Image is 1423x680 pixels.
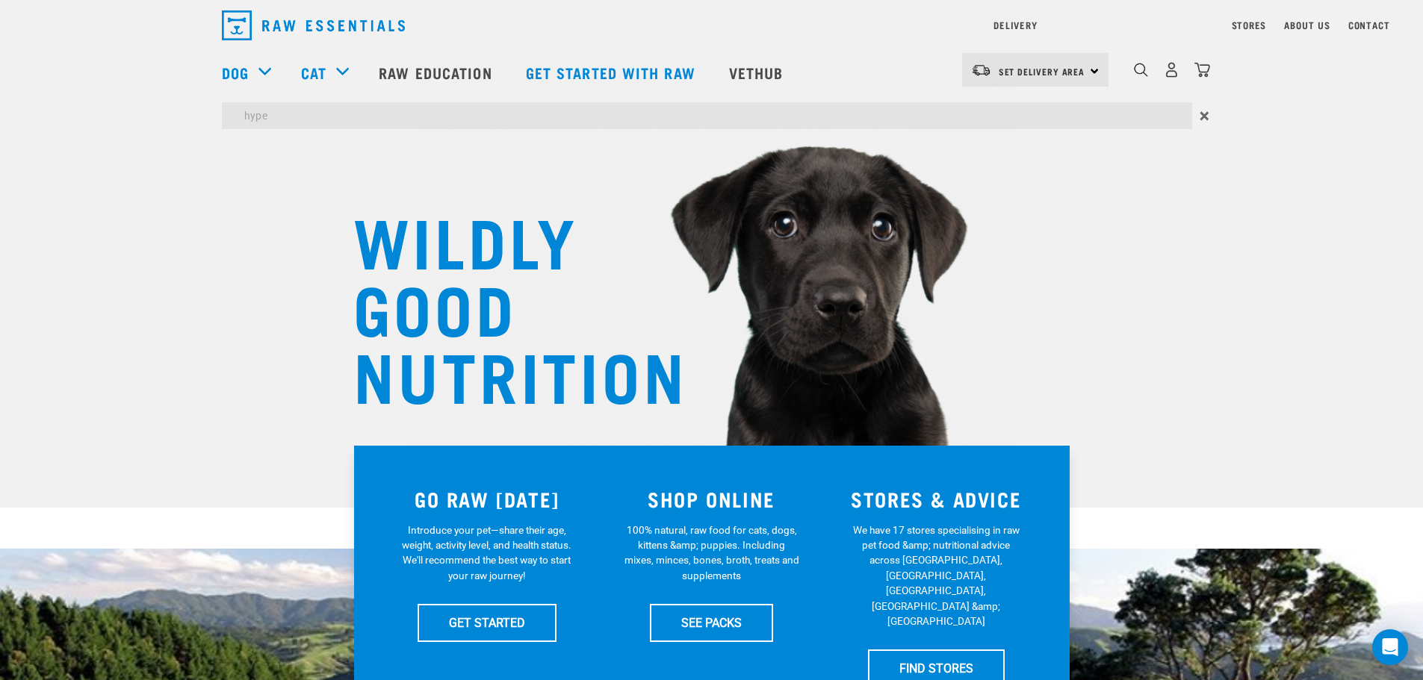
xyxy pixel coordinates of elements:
a: Delivery [993,22,1037,28]
span: × [1200,102,1209,129]
span: Set Delivery Area [999,69,1085,74]
h1: WILDLY GOOD NUTRITION [353,205,652,407]
a: Stores [1232,22,1267,28]
a: Dog [222,61,249,84]
a: About Us [1284,22,1330,28]
a: GET STARTED [418,604,557,641]
p: 100% natural, raw food for cats, dogs, kittens &amp; puppies. Including mixes, minces, bones, bro... [624,523,799,584]
input: Search... [222,102,1192,129]
h3: STORES & ADVICE [833,487,1040,511]
a: Raw Education [364,43,510,102]
a: SEE PACKS [650,604,773,641]
a: Contact [1348,22,1390,28]
a: Vethub [714,43,802,102]
p: We have 17 stores specialising in raw pet food &amp; nutritional advice across [GEOGRAPHIC_DATA],... [849,523,1024,629]
h3: SHOP ONLINE [608,487,815,511]
a: Cat [301,61,326,84]
img: user.png [1164,62,1179,78]
a: Get started with Raw [511,43,714,102]
nav: dropdown navigation [210,4,1214,46]
img: van-moving.png [971,63,991,77]
div: Open Intercom Messenger [1372,629,1408,665]
p: Introduce your pet—share their age, weight, activity level, and health status. We'll recommend th... [399,523,574,584]
img: home-icon@2x.png [1194,62,1210,78]
h3: GO RAW [DATE] [384,487,591,511]
img: home-icon-1@2x.png [1134,63,1148,77]
img: Raw Essentials Logo [222,10,405,40]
